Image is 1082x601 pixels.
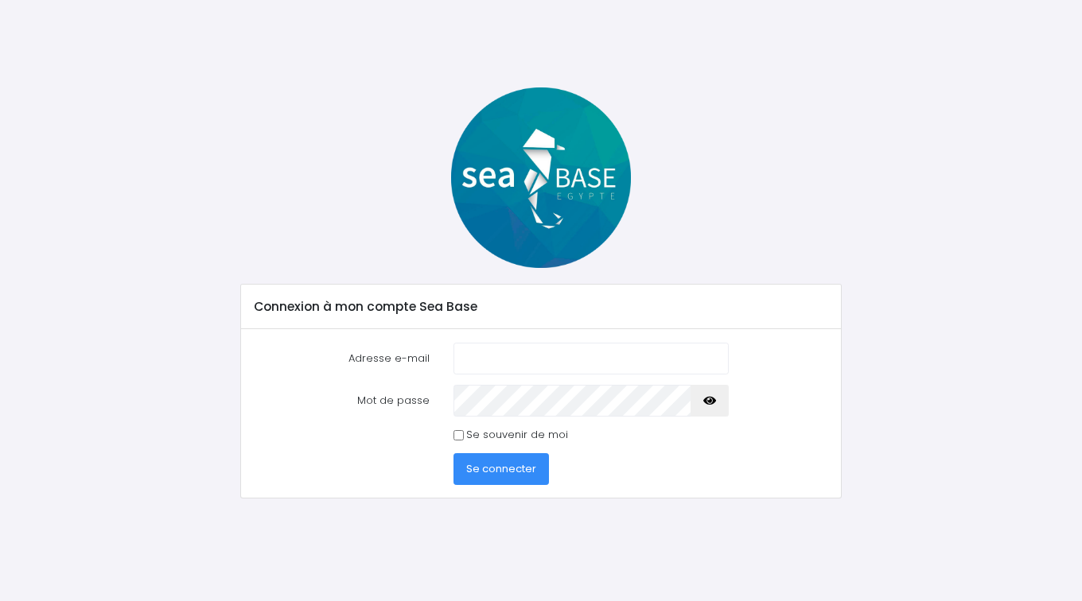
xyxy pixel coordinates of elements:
span: Se connecter [466,461,536,476]
button: Se connecter [453,453,549,485]
div: Connexion à mon compte Sea Base [241,285,842,329]
label: Mot de passe [242,385,442,417]
label: Se souvenir de moi [466,427,568,443]
label: Adresse e-mail [242,343,442,374]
